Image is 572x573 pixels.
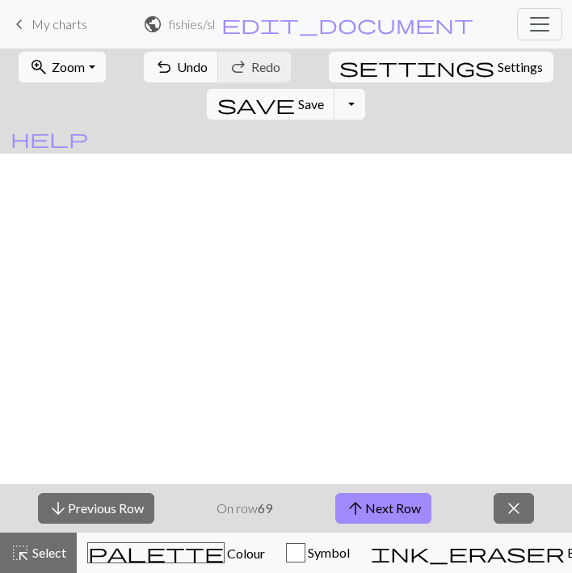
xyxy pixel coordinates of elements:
[217,93,295,116] span: save
[498,57,543,77] span: Settings
[77,533,275,573] button: Colour
[207,89,335,120] button: Save
[10,13,29,36] span: keyboard_arrow_left
[217,499,272,518] p: On row
[275,533,360,573] button: Symbol
[143,13,162,36] span: public
[298,96,324,112] span: Save
[11,541,30,564] span: highlight_alt
[225,546,265,561] span: Colour
[517,8,562,40] button: Toggle navigation
[19,52,105,82] button: Zoom
[154,56,174,78] span: undo
[258,500,272,516] strong: 69
[30,545,66,560] span: Select
[10,11,87,38] a: My charts
[221,13,473,36] span: edit_document
[371,541,565,564] span: ink_eraser
[169,16,214,32] h2: fishies / sleeve
[48,497,68,520] span: arrow_downward
[329,52,553,82] button: SettingsSettings
[339,57,494,77] i: Settings
[346,497,365,520] span: arrow_upward
[177,59,208,74] span: Undo
[305,545,350,560] span: Symbol
[339,56,494,78] span: settings
[144,52,219,82] button: Undo
[32,16,87,32] span: My charts
[38,493,154,524] button: Previous Row
[52,59,85,74] span: Zoom
[29,56,48,78] span: zoom_in
[335,493,431,524] button: Next Row
[11,127,88,150] span: help
[504,497,524,520] span: close
[88,541,224,564] span: palette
